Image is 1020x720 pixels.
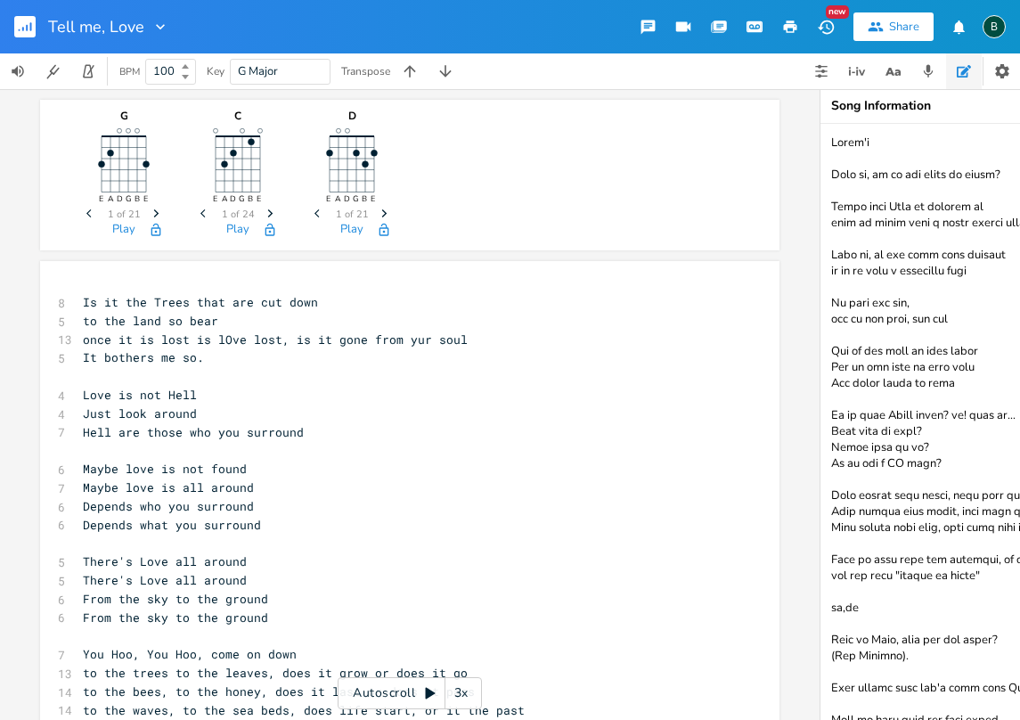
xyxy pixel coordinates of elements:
[226,223,249,238] button: Play
[83,610,268,626] span: From the sky to the ground
[238,63,278,79] span: G Major
[336,193,342,204] text: A
[889,19,919,35] div: Share
[83,349,204,365] span: It bothers me so.
[338,677,482,709] div: Autoscroll
[48,19,144,35] span: Tell me, Love
[345,193,351,204] text: D
[108,193,114,204] text: A
[83,702,525,718] span: to the waves, to the sea beds, does life start, or it the past
[83,553,247,569] span: There's Love all around
[83,479,254,495] span: Maybe love is all around
[117,193,123,204] text: D
[231,193,237,204] text: D
[207,66,224,77] div: Key
[257,193,262,204] text: E
[222,209,255,219] span: 1 of 24
[79,110,168,121] div: G
[83,498,254,514] span: Depends who you surround
[213,193,217,204] text: E
[83,683,475,700] span: to the bees, to the honey, does it last or does it pass
[363,193,368,204] text: B
[83,331,468,348] span: once it is lost is lOve lost, is it gone from yur soul
[83,591,268,607] span: From the sky to the ground
[327,193,331,204] text: E
[240,193,246,204] text: G
[307,110,396,121] div: D
[83,294,318,310] span: Is it the Trees that are cut down
[112,223,135,238] button: Play
[83,665,468,681] span: to the trees to the leaves, does it grow or does it go
[371,193,376,204] text: E
[853,12,934,41] button: Share
[826,5,849,19] div: New
[983,6,1006,47] button: B
[108,209,141,219] span: 1 of 21
[983,15,1006,38] div: BruCe
[83,387,197,403] span: Love is not Hell
[445,677,477,709] div: 3x
[126,193,132,204] text: G
[222,193,228,204] text: A
[83,313,218,329] span: to the land so bear
[336,209,369,219] span: 1 of 21
[83,405,197,421] span: Just look around
[808,11,844,43] button: New
[83,646,297,662] span: You Hoo, You Hoo, come on down
[83,461,247,477] span: Maybe love is not found
[341,66,390,77] div: Transpose
[83,424,304,440] span: Hell are those who you surround
[340,223,363,238] button: Play
[143,193,148,204] text: E
[99,193,103,204] text: E
[119,67,140,77] div: BPM
[83,572,247,588] span: There's Love all around
[249,193,254,204] text: B
[193,110,282,121] div: C
[83,517,261,533] span: Depends what you surround
[135,193,140,204] text: B
[354,193,360,204] text: G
